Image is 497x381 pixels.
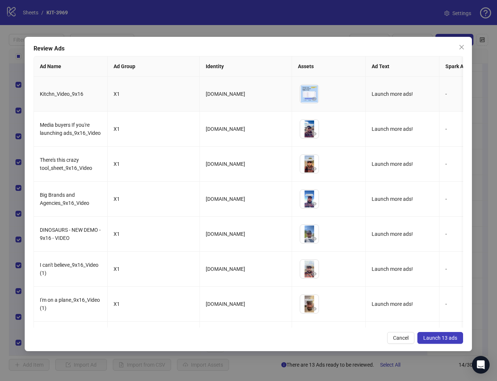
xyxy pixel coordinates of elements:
[40,297,100,311] span: I'm on a plane_9x16_Video (1)
[40,91,83,97] span: Kitchn_Video_9x16
[206,125,286,133] div: [DOMAIN_NAME]
[206,230,286,238] div: [DOMAIN_NAME]
[206,160,286,168] div: [DOMAIN_NAME]
[310,269,319,278] button: Preview
[206,300,286,308] div: [DOMAIN_NAME]
[114,265,194,273] div: X1
[372,91,413,97] span: Launch more ads!
[206,90,286,98] div: [DOMAIN_NAME]
[300,190,319,208] img: Asset 1
[445,231,447,237] span: -
[40,227,101,241] span: DINOSAURS - NEW DEMO - 9x16 - VIDEO
[300,85,319,103] img: Asset 1
[387,332,415,344] button: Cancel
[312,166,317,171] span: eye
[34,44,463,53] div: Review Ads
[372,126,413,132] span: Launch more ads!
[310,199,319,208] button: Preview
[418,332,463,344] button: Launch 13 ads
[310,304,319,313] button: Preview
[206,265,286,273] div: [DOMAIN_NAME]
[40,122,101,136] span: Media buyers If you're launching ads_9x16_Video
[312,236,317,241] span: eye
[40,192,89,206] span: Big Brands and Agencies_9x16_Video
[114,90,194,98] div: X1
[456,41,468,53] button: Close
[366,56,439,77] th: Ad Text
[445,266,447,272] span: -
[372,161,413,167] span: Launch more ads!
[300,225,319,243] img: Asset 1
[312,271,317,276] span: eye
[459,44,465,50] span: close
[445,301,447,307] span: -
[114,195,194,203] div: X1
[310,164,319,173] button: Preview
[310,94,319,103] button: Preview
[300,295,319,313] img: Asset 1
[300,120,319,138] img: Asset 1
[393,335,409,341] span: Cancel
[372,231,413,237] span: Launch more ads!
[40,262,98,276] span: I can't believe_9x16_Video (1)
[445,91,447,97] span: -
[310,234,319,243] button: Preview
[312,201,317,206] span: eye
[206,195,286,203] div: [DOMAIN_NAME]
[472,356,490,374] div: Open Intercom Messenger
[445,126,447,132] span: -
[114,125,194,133] div: X1
[300,260,319,278] img: Asset 1
[312,306,317,311] span: eye
[114,230,194,238] div: X1
[312,96,317,101] span: eye
[424,335,458,341] span: Launch 13 ads
[114,160,194,168] div: X1
[200,56,292,77] th: Identity
[108,56,200,77] th: Ad Group
[34,56,108,77] th: Ad Name
[445,161,447,167] span: -
[310,129,319,138] button: Preview
[372,301,413,307] span: Launch more ads!
[372,196,413,202] span: Launch more ads!
[114,300,194,308] div: X1
[292,56,366,77] th: Assets
[312,131,317,136] span: eye
[300,155,319,173] img: Asset 1
[40,157,92,171] span: There's this crazy tool_sheet_9x16_Video
[445,196,447,202] span: -
[372,266,413,272] span: Launch more ads!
